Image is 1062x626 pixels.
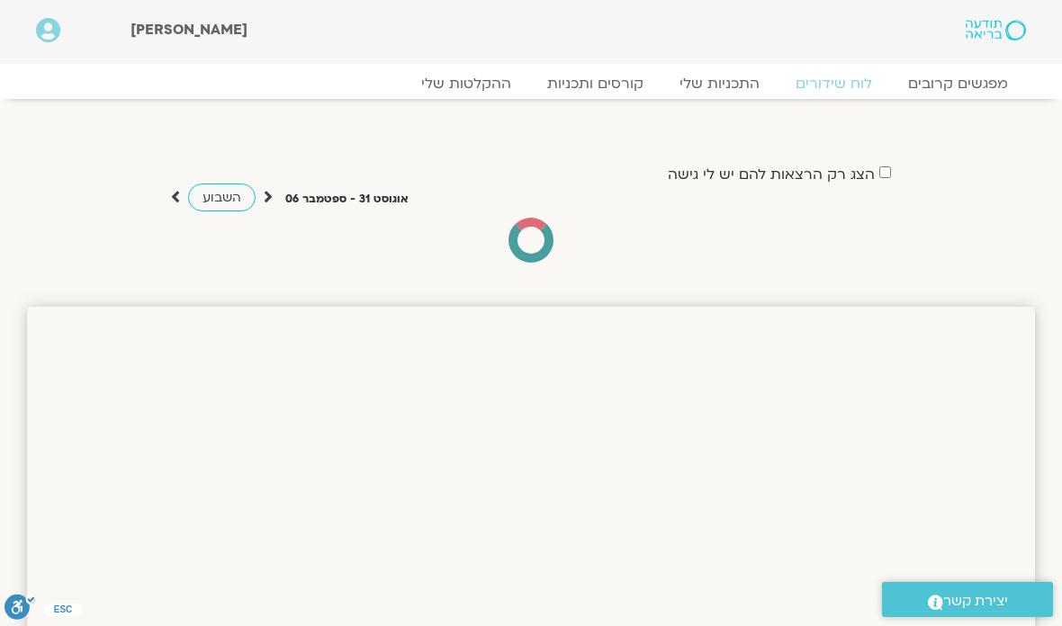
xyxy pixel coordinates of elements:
[36,75,1026,93] nav: Menu
[943,589,1008,613] span: יצירת קשר
[403,75,529,93] a: ההקלטות שלי
[130,20,247,40] span: [PERSON_NAME]
[661,75,778,93] a: התכניות שלי
[202,189,241,206] span: השבוע
[778,75,890,93] a: לוח שידורים
[529,75,661,93] a: קורסים ותכניות
[882,582,1053,617] a: יצירת קשר
[188,183,256,211] a: השבוע
[285,190,409,209] p: אוגוסט 31 - ספטמבר 06
[890,75,1026,93] a: מפגשים קרובים
[668,166,875,183] label: הצג רק הרצאות להם יש לי גישה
